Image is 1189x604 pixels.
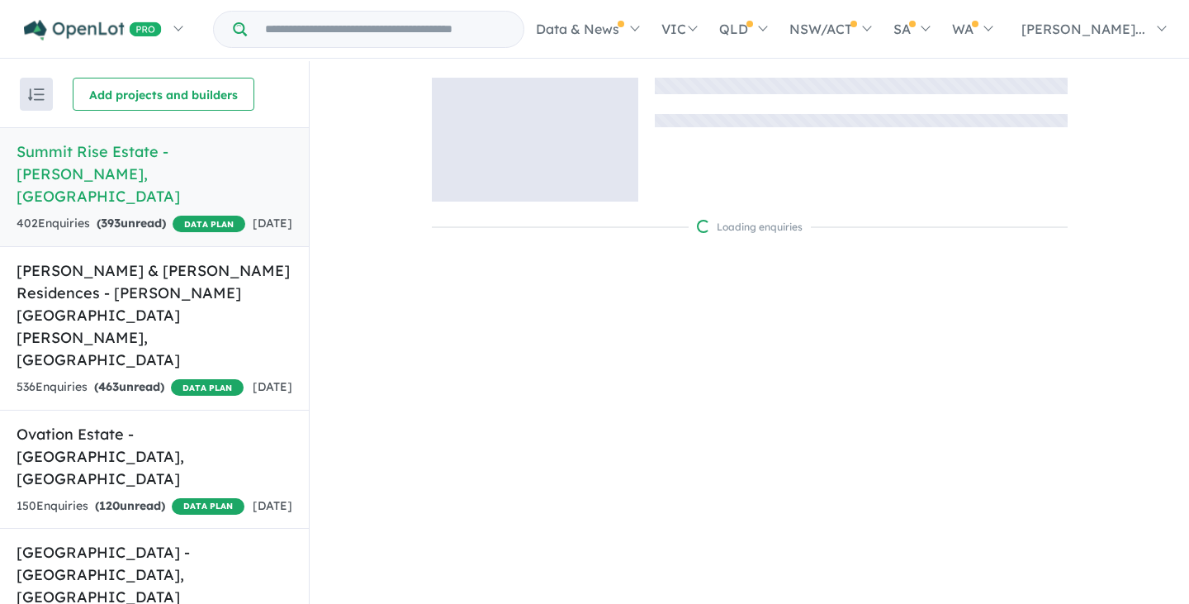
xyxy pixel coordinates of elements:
h5: Ovation Estate - [GEOGRAPHIC_DATA] , [GEOGRAPHIC_DATA] [17,423,292,490]
span: [DATE] [253,216,292,231]
img: sort.svg [28,88,45,101]
div: 402 Enquir ies [17,214,245,234]
span: 463 [98,379,119,394]
div: Loading enquiries [697,219,803,235]
input: Try estate name, suburb, builder or developer [250,12,520,47]
strong: ( unread) [95,498,165,513]
img: Openlot PRO Logo White [24,20,162,40]
span: [DATE] [253,498,292,513]
span: DATA PLAN [172,498,244,515]
button: Add projects and builders [73,78,254,111]
span: [PERSON_NAME]... [1021,21,1145,37]
div: 150 Enquir ies [17,497,244,516]
span: DATA PLAN [173,216,245,232]
div: 536 Enquir ies [17,378,244,397]
strong: ( unread) [97,216,166,231]
span: [DATE] [253,379,292,394]
h5: Summit Rise Estate - [PERSON_NAME] , [GEOGRAPHIC_DATA] [17,140,292,207]
h5: [PERSON_NAME] & [PERSON_NAME] Residences - [PERSON_NAME][GEOGRAPHIC_DATA][PERSON_NAME] , [GEOGRAP... [17,259,292,371]
strong: ( unread) [94,379,164,394]
span: DATA PLAN [171,379,244,396]
span: 393 [101,216,121,231]
span: 120 [99,498,120,513]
